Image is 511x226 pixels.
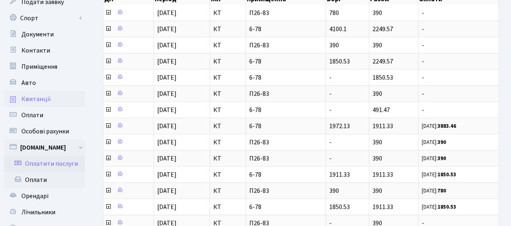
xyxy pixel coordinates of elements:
[372,186,382,195] span: 390
[21,30,54,39] span: Документи
[422,91,496,97] span: -
[422,74,496,81] span: -
[437,155,446,162] b: 390
[249,188,322,194] span: П26-83
[213,26,242,32] span: КТ
[157,25,177,34] span: [DATE]
[372,106,390,114] span: 491.47
[372,57,393,66] span: 2249.57
[249,155,322,162] span: П26-83
[213,58,242,65] span: КТ
[213,107,242,113] span: КТ
[157,89,177,98] span: [DATE]
[329,122,350,131] span: 1972.13
[437,123,456,130] b: 3883.46
[249,42,322,49] span: П26-83
[213,139,242,146] span: КТ
[329,203,350,211] span: 1850.53
[4,91,85,107] a: Квитанції
[157,8,177,17] span: [DATE]
[4,59,85,75] a: Приміщення
[422,26,496,32] span: -
[372,73,393,82] span: 1850.53
[249,91,322,97] span: П26-83
[4,75,85,91] a: Авто
[372,203,393,211] span: 1911.33
[4,107,85,123] a: Оплати
[422,107,496,113] span: -
[249,204,322,210] span: 6-78
[372,8,382,17] span: 390
[157,203,177,211] span: [DATE]
[213,155,242,162] span: КТ
[372,138,382,147] span: 390
[157,170,177,179] span: [DATE]
[213,171,242,178] span: КТ
[329,41,339,50] span: 390
[372,154,382,163] span: 390
[422,10,496,16] span: -
[329,57,350,66] span: 1850.53
[4,172,85,188] a: Оплати
[422,187,446,194] small: [DATE]:
[249,74,322,81] span: 6-78
[249,139,322,146] span: П26-83
[329,8,339,17] span: 780
[372,170,393,179] span: 1911.33
[249,10,322,16] span: П26-83
[213,188,242,194] span: КТ
[329,89,332,98] span: -
[422,155,446,162] small: [DATE]:
[249,26,322,32] span: 6-78
[4,26,85,42] a: Документи
[437,171,456,178] b: 1850.53
[213,10,242,16] span: КТ
[249,171,322,178] span: 6-78
[157,186,177,195] span: [DATE]
[4,42,85,59] a: Контакти
[249,58,322,65] span: 6-78
[21,127,69,136] span: Особові рахунки
[157,154,177,163] span: [DATE]
[329,106,332,114] span: -
[21,111,43,120] span: Оплати
[329,186,339,195] span: 390
[213,123,242,129] span: КТ
[329,154,332,163] span: -
[329,138,332,147] span: -
[329,73,332,82] span: -
[437,203,456,211] b: 1850.53
[4,188,85,204] a: Орендарі
[4,204,85,220] a: Лічильники
[329,25,347,34] span: 4100.1
[157,73,177,82] span: [DATE]
[329,170,350,179] span: 1911.33
[249,107,322,113] span: 6-78
[4,123,85,139] a: Особові рахунки
[372,89,382,98] span: 390
[4,156,85,172] a: Оплатити послуги
[422,139,446,146] small: [DATE]:
[21,46,50,55] span: Контакти
[213,204,242,210] span: КТ
[422,171,456,178] small: [DATE]:
[422,42,496,49] span: -
[437,139,446,146] b: 390
[4,139,85,156] a: [DOMAIN_NAME]
[213,42,242,49] span: КТ
[249,123,322,129] span: 6-78
[422,203,456,211] small: [DATE]:
[21,208,55,217] span: Лічильники
[157,41,177,50] span: [DATE]
[422,58,496,65] span: -
[157,122,177,131] span: [DATE]
[21,62,57,71] span: Приміщення
[422,123,456,130] small: [DATE]:
[157,106,177,114] span: [DATE]
[437,187,446,194] b: 780
[21,78,36,87] span: Авто
[213,91,242,97] span: КТ
[213,74,242,81] span: КТ
[372,41,382,50] span: 390
[4,10,85,26] a: Спорт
